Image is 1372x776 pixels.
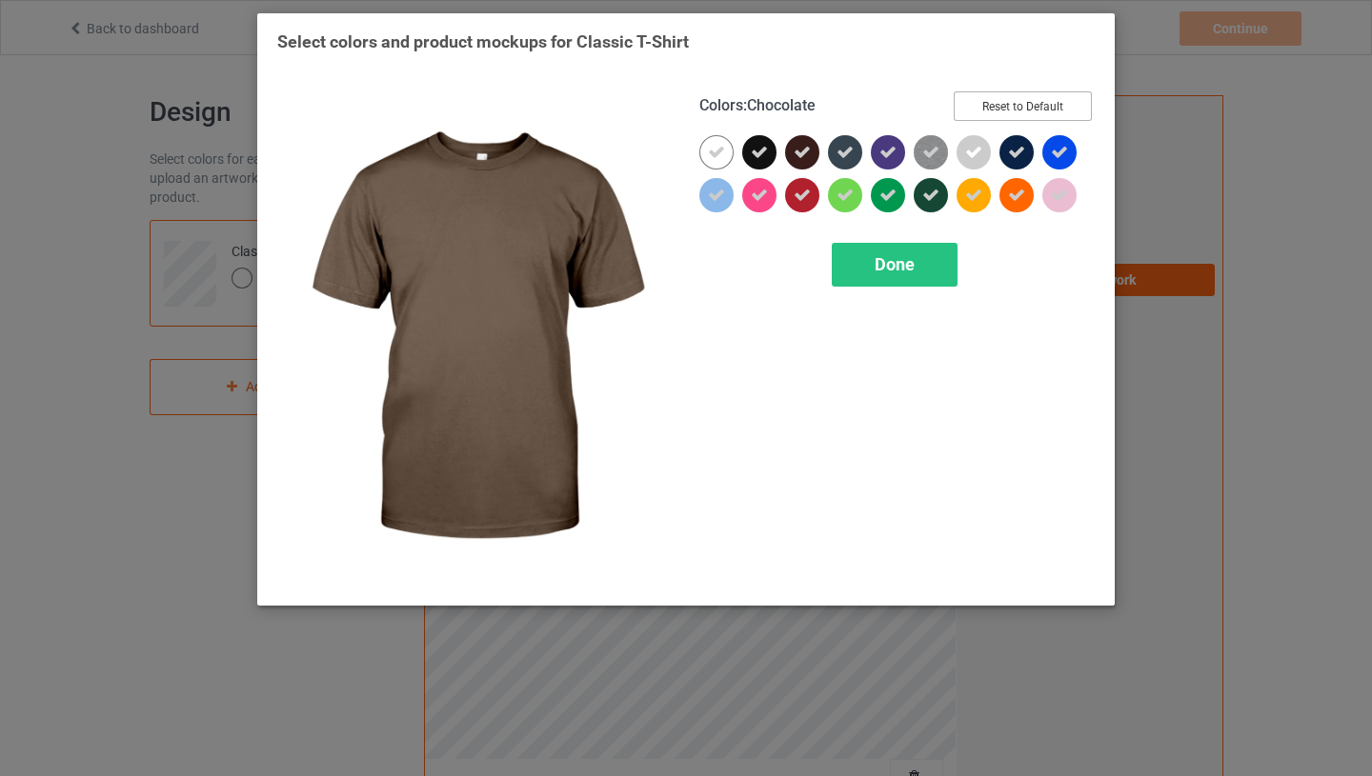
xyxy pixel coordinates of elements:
img: heather_texture.png [914,135,948,169]
span: Done [875,254,915,274]
img: regular.jpg [277,91,673,586]
span: Colors [699,96,743,114]
h4: : [699,96,816,116]
button: Reset to Default [954,91,1092,121]
span: Select colors and product mockups for Classic T-Shirt [277,31,689,51]
span: Chocolate [747,96,816,114]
